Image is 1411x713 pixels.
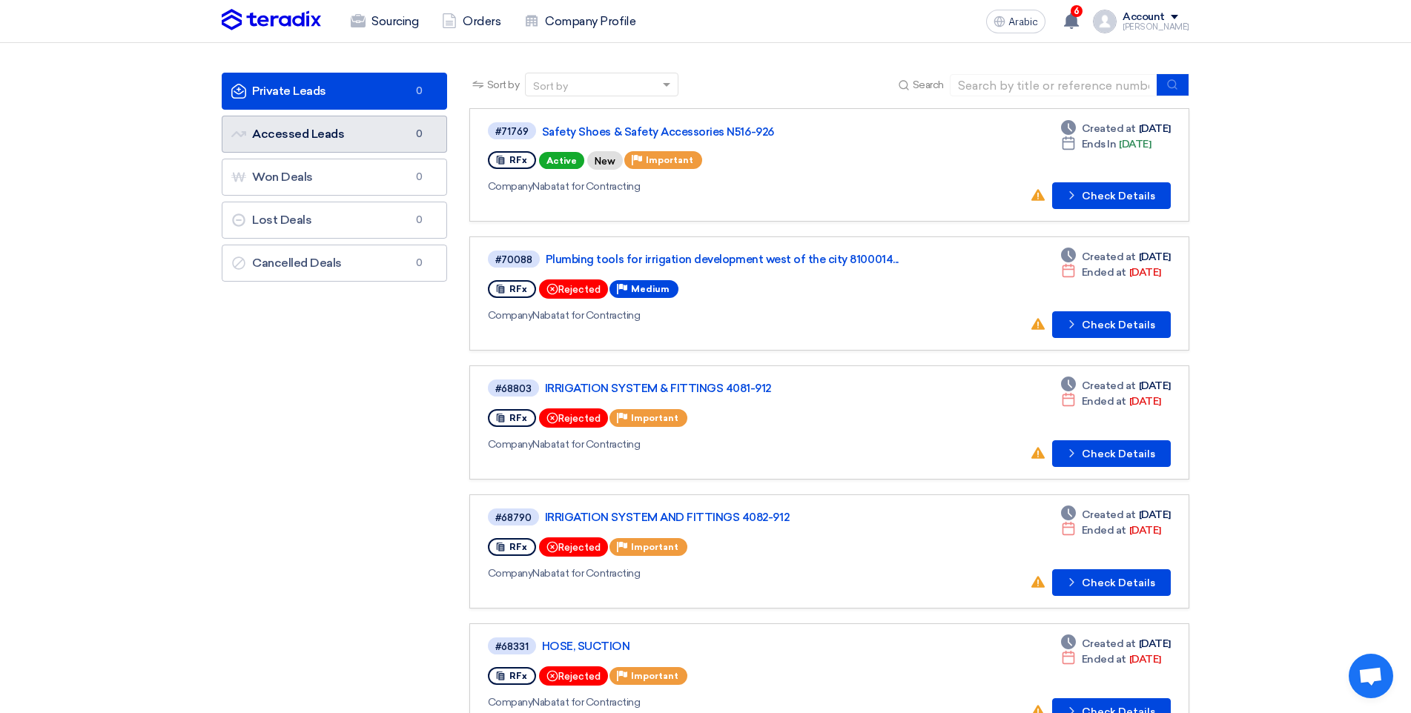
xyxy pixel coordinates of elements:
[339,5,430,38] a: Sourcing
[631,671,678,681] font: Important
[252,256,342,270] font: Cancelled Deals
[1082,266,1126,279] font: Ended at
[509,284,527,294] font: RFx
[545,14,635,28] font: Company Profile
[558,414,601,425] font: Rejected
[631,284,670,294] font: Medium
[487,79,520,91] font: Sort by
[252,170,313,184] font: Won Deals
[509,155,527,165] font: RFx
[1082,319,1155,331] font: Check Details
[495,126,529,137] font: #71769
[546,253,899,266] font: Plumbing tools for irrigation development west of the city 8100014...
[558,285,601,296] font: Rejected
[545,511,789,524] font: IRRIGATION SYSTEM AND FITTINGS 4082-912
[1139,508,1171,521] font: [DATE]
[495,383,532,394] font: #68803
[545,382,916,395] a: IRRIGATION SYSTEM & FITTINGS 4081-912
[1119,138,1151,150] font: [DATE]
[488,309,533,322] font: Company
[1052,182,1171,209] button: Check Details
[1052,440,1171,467] button: Check Details
[488,180,533,193] font: Company
[558,671,601,683] font: Rejected
[1082,653,1126,666] font: Ended at
[542,640,913,653] a: HOSE, SUCTION
[1052,569,1171,596] button: Check Details
[532,696,640,709] font: Nabatat for Contracting
[416,85,423,96] font: 0
[222,116,447,153] a: Accessed Leads0
[532,180,640,193] font: Nabatat for Contracting
[532,309,640,322] font: Nabatat for Contracting
[532,438,640,451] font: Nabatat for Contracting
[1139,251,1171,263] font: [DATE]
[222,202,447,239] a: Lost Deals0
[509,671,527,681] font: RFx
[1349,654,1393,698] div: Open chat
[545,511,916,524] a: IRRIGATION SYSTEM AND FITTINGS 4082-912
[1129,524,1161,537] font: [DATE]
[509,542,527,552] font: RFx
[1082,395,1126,408] font: Ended at
[950,74,1157,96] input: Search by title or reference number
[1123,22,1189,32] font: [PERSON_NAME]
[416,171,423,182] font: 0
[631,413,678,423] font: Important
[252,84,326,98] font: Private Leads
[558,543,601,554] font: Rejected
[222,245,447,282] a: Cancelled Deals0
[542,125,774,139] font: Safety Shoes & Safety Accessories N516-926
[1093,10,1117,33] img: profile_test.png
[416,257,423,268] font: 0
[595,156,615,167] font: New
[495,641,529,652] font: #68331
[416,214,423,225] font: 0
[533,80,568,93] font: Sort by
[1082,577,1155,589] font: Check Details
[1082,251,1136,263] font: Created at
[631,542,678,552] font: Important
[463,14,500,28] font: Orders
[1123,10,1165,23] font: Account
[1082,379,1136,392] font: Created at
[222,159,447,196] a: Won Deals0
[1082,508,1136,521] font: Created at
[1082,190,1155,202] font: Check Details
[1139,637,1171,650] font: [DATE]
[222,73,447,110] a: Private Leads0
[546,156,577,166] font: Active
[495,254,532,265] font: #70088
[430,5,512,38] a: Orders
[542,640,630,653] font: HOSE, SUCTION
[488,438,533,451] font: Company
[1082,637,1136,650] font: Created at
[509,413,527,423] font: RFx
[1082,448,1155,460] font: Check Details
[545,382,771,395] font: IRRIGATION SYSTEM & FITTINGS 4081-912
[1008,16,1038,28] font: Arabic
[1082,122,1136,135] font: Created at
[416,128,423,139] font: 0
[371,14,418,28] font: Sourcing
[1082,138,1117,150] font: Ends In
[986,10,1045,33] button: Arabic
[1082,524,1126,537] font: Ended at
[222,9,321,31] img: Teradix logo
[532,567,640,580] font: Nabatat for Contracting
[1139,379,1171,392] font: [DATE]
[252,127,344,141] font: Accessed Leads
[646,155,693,165] font: Important
[488,567,533,580] font: Company
[1129,395,1161,408] font: [DATE]
[1052,311,1171,338] button: Check Details
[1074,6,1080,16] font: 6
[1129,266,1161,279] font: [DATE]
[542,125,913,139] a: Safety Shoes & Safety Accessories N516-926
[252,213,311,227] font: Lost Deals
[488,696,533,709] font: Company
[1139,122,1171,135] font: [DATE]
[1129,653,1161,666] font: [DATE]
[546,253,916,266] a: Plumbing tools for irrigation development west of the city 8100014...
[495,512,532,523] font: #68790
